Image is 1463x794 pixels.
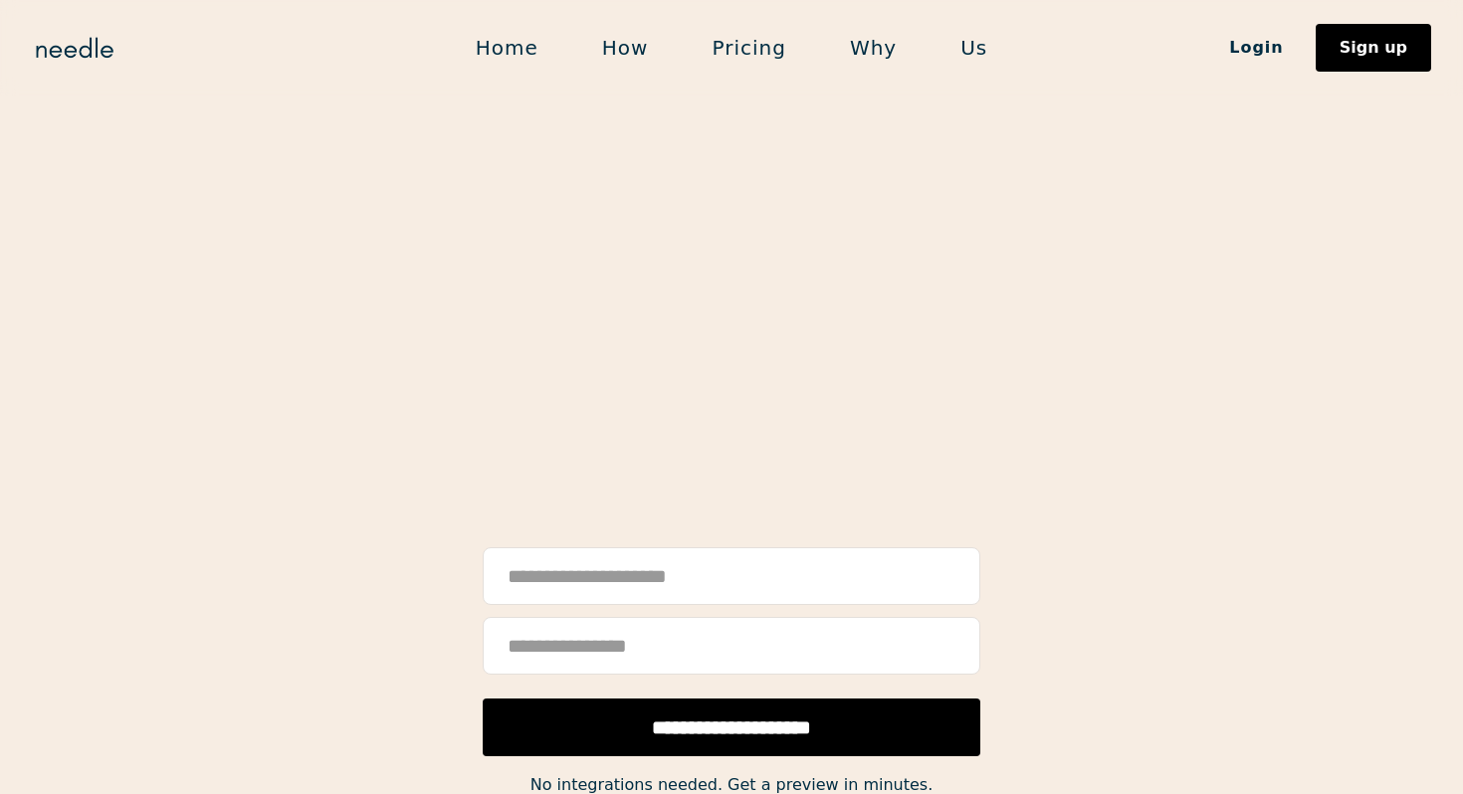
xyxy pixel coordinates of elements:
[818,27,929,69] a: Why
[1197,31,1316,65] a: Login
[680,27,817,69] a: Pricing
[1316,24,1431,72] a: Sign up
[1340,40,1407,56] div: Sign up
[483,547,980,756] form: Email Form
[570,27,681,69] a: How
[444,27,570,69] a: Home
[929,27,1019,69] a: Us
